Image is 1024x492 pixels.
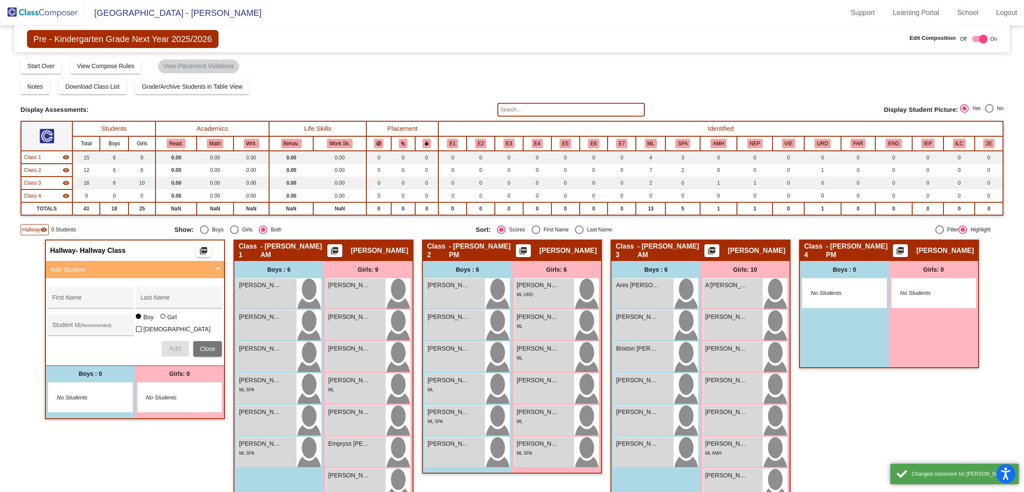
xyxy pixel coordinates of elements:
td: 0.00 [156,151,197,164]
td: 0 [700,189,737,202]
td: 0 [737,151,772,164]
span: Class 4 [24,192,41,200]
td: Natacha Degrassa - Phillips PM [21,189,72,202]
td: 0 [366,151,391,164]
mat-chip: View Placement Violations [158,60,239,73]
input: Student Id [52,325,129,332]
td: 0 [551,202,580,215]
div: Last Name [584,226,612,234]
td: 0 [415,164,438,177]
td: 1 [737,177,772,189]
div: Girls: 10 [701,261,790,278]
span: [PERSON_NAME] [PERSON_NAME] [428,281,470,290]
button: ML [645,139,657,148]
td: 6 [100,177,129,189]
button: Print Students Details [516,244,531,257]
th: Home Language - Nepali [737,136,772,151]
th: Home Language - Spanish [665,136,700,151]
div: Boys : 6 [423,261,512,278]
td: 0 [608,164,636,177]
td: 6 [100,151,129,164]
td: 0 [772,202,804,215]
td: 0 [495,151,523,164]
span: No Students [811,289,865,297]
td: 25 [129,202,156,215]
mat-expansion-panel-header: Add Student [46,261,224,278]
button: Behav. [281,139,302,148]
button: NEP [747,139,763,148]
span: Ares [PERSON_NAME] [616,281,659,290]
button: FAR [850,139,865,148]
td: 0 [438,177,467,189]
div: First Name [540,226,569,234]
td: 0.00 [269,177,313,189]
td: 0 [580,164,608,177]
td: 0 [523,164,551,177]
td: 0 [438,164,467,177]
td: 0.00 [313,164,366,177]
td: NaN [269,202,313,215]
mat-icon: picture_as_pdf [329,246,340,258]
td: 0 [467,189,495,202]
span: Grade/Archive Students in Table View [142,83,243,90]
td: 0 [912,164,944,177]
th: Placement [366,121,438,136]
div: Boys : 0 [800,261,889,278]
td: 0 [804,177,841,189]
td: 43 [72,202,100,215]
div: Girls: 9 [323,261,413,278]
span: [PERSON_NAME] [539,246,597,255]
td: 0.00 [269,151,313,164]
td: 3 [665,151,700,164]
mat-radio-group: Select an option [960,104,1003,115]
span: [GEOGRAPHIC_DATA] - [PERSON_NAME] [86,6,261,20]
td: 1 [700,202,737,215]
button: Notes [21,79,50,94]
td: 0 [72,189,100,202]
button: Work Sk. [327,139,353,148]
button: Writ. [244,139,259,148]
mat-icon: visibility [40,226,47,233]
td: 0 [875,189,912,202]
td: 0 [943,151,975,164]
td: 0 [608,189,636,202]
td: 0.00 [197,151,234,164]
button: IEP [921,139,934,148]
mat-icon: picture_as_pdf [518,246,528,258]
td: 0 [912,189,944,202]
th: American Indian or Alaska Native [438,136,467,151]
th: Multi-Lingual Learner [636,136,665,151]
button: Print Students Details [893,244,908,257]
a: Support [844,6,882,20]
td: 0 [495,189,523,202]
th: Individualized Education Plan [912,136,944,151]
button: Print Students Details [327,244,342,257]
td: 0 [366,164,391,177]
span: No Students [900,289,954,297]
button: E1 [447,139,458,148]
div: No [994,105,1003,112]
td: 0 [523,177,551,189]
td: 0 [912,151,944,164]
span: Edit Composition [910,34,956,42]
th: Keep with teacher [415,136,438,151]
td: 0 [391,202,415,215]
span: Show: [174,226,194,234]
td: 0 [943,189,975,202]
td: 0.00 [197,164,234,177]
span: [PERSON_NAME] [517,281,560,290]
td: 6 [129,164,156,177]
td: 0 [608,177,636,189]
span: Class 4 [804,242,826,259]
span: - [PERSON_NAME] AM [260,242,327,259]
td: 0 [366,202,391,215]
div: Yes [969,105,981,112]
span: On [990,35,997,43]
td: 0 [875,177,912,189]
input: First Name [52,297,129,304]
span: Class 1 [24,153,41,161]
td: 0 [391,164,415,177]
td: 0 [841,164,876,177]
td: 0 [737,164,772,177]
th: Girls [129,136,156,151]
